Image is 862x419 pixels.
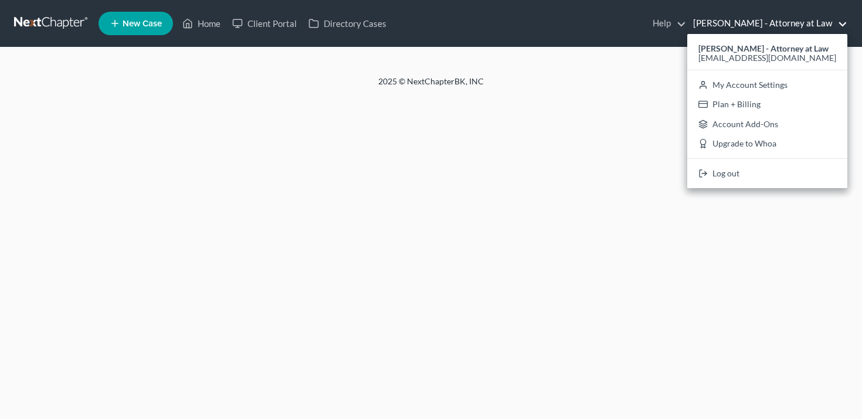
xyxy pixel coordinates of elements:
[226,13,303,34] a: Client Portal
[687,13,847,34] a: [PERSON_NAME] - Attorney at Law
[97,76,765,97] div: 2025 © NextChapterBK, INC
[303,13,392,34] a: Directory Cases
[698,43,829,53] strong: [PERSON_NAME] - Attorney at Law
[698,53,836,63] span: [EMAIL_ADDRESS][DOMAIN_NAME]
[647,13,686,34] a: Help
[687,134,847,154] a: Upgrade to Whoa
[687,75,847,95] a: My Account Settings
[687,94,847,114] a: Plan + Billing
[687,34,847,188] div: [PERSON_NAME] - Attorney at Law
[177,13,226,34] a: Home
[687,114,847,134] a: Account Add-Ons
[99,12,173,35] new-legal-case-button: New Case
[687,163,847,183] a: Log out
